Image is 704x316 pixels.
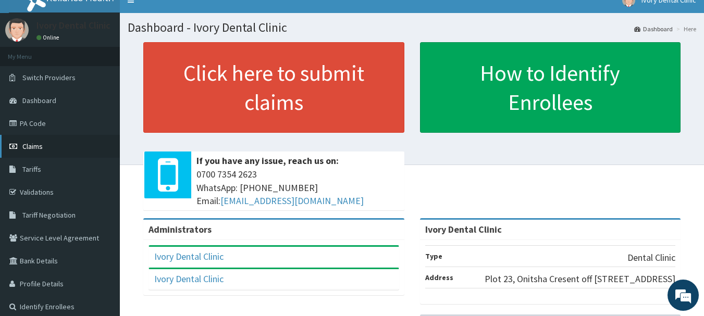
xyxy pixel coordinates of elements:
p: Ivory Dental Clinic [36,21,110,30]
b: If you have any issue, reach us on: [196,155,339,167]
div: Chat with us now [54,58,175,72]
a: Ivory Dental Clinic [154,250,224,262]
a: How to Identify Enrollees [420,42,681,133]
b: Type [425,251,442,261]
span: 0700 7354 2623 WhatsApp: [PHONE_NUMBER] Email: [196,168,399,208]
span: Claims [22,142,43,151]
b: Address [425,273,453,282]
p: Plot 23, Onitsha Cresent off [STREET_ADDRESS] [485,272,675,286]
a: Online [36,34,61,41]
span: Dashboard [22,96,56,105]
textarea: Type your message and hit 'Enter' [5,208,199,244]
b: Administrators [149,223,212,235]
a: [EMAIL_ADDRESS][DOMAIN_NAME] [220,195,364,207]
div: Minimize live chat window [171,5,196,30]
a: Ivory Dental Clinic [154,273,224,285]
span: Tariff Negotiation [22,210,76,220]
span: Tariffs [22,165,41,174]
a: Dashboard [634,24,673,33]
h1: Dashboard - Ivory Dental Clinic [128,21,696,34]
img: User Image [5,18,29,42]
p: Dental Clinic [627,251,675,264]
img: d_794563401_company_1708531726252_794563401 [19,52,42,78]
strong: Ivory Dental Clinic [425,223,502,235]
li: Here [674,24,696,33]
span: We're online! [60,93,144,198]
span: Switch Providers [22,73,76,82]
a: Click here to submit claims [143,42,404,133]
